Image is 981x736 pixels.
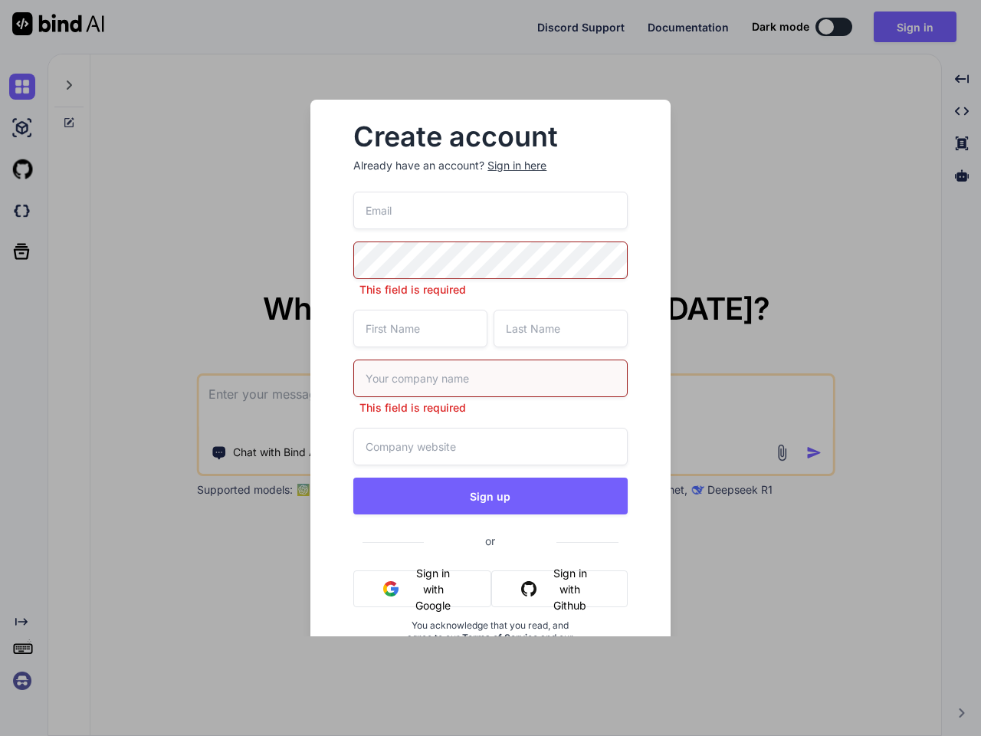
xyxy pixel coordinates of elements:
img: google [383,581,399,596]
p: This field is required [353,282,627,297]
button: Sign up [353,478,627,514]
span: or [424,522,556,560]
p: This field is required [353,400,627,416]
div: Sign in here [487,158,546,173]
input: Company website [353,428,627,465]
input: Last Name [494,310,628,347]
input: First Name [353,310,487,347]
input: Email [353,192,627,229]
input: Your company name [353,360,627,397]
p: Already have an account? [353,158,627,173]
button: Sign in with Google [353,570,491,607]
div: You acknowledge that you read, and agree to our and our [399,619,582,693]
button: Sign in with Github [491,570,628,607]
img: github [521,581,536,596]
h2: Create account [353,124,627,149]
a: Terms of Service [462,632,540,643]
